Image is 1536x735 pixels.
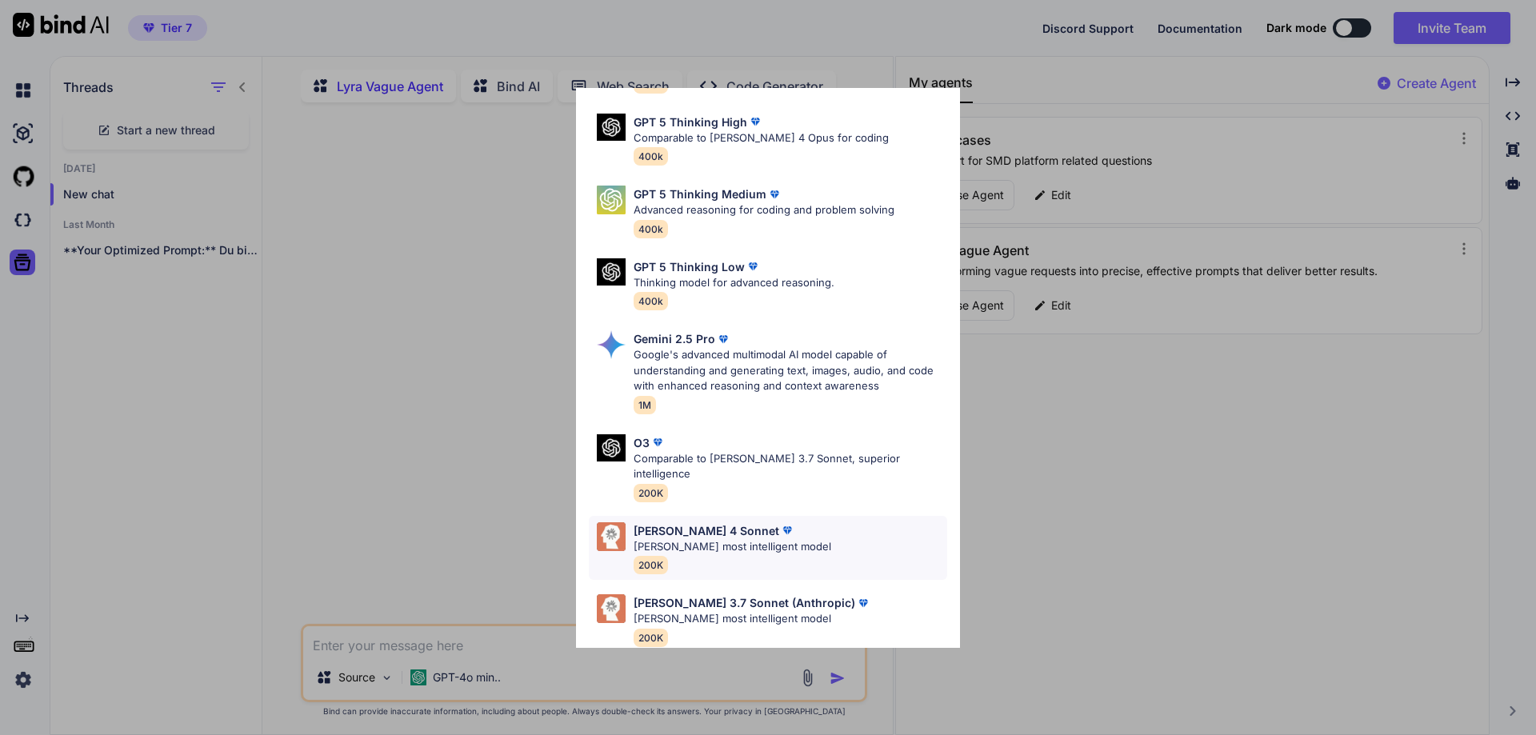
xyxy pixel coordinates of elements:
span: 400k [634,292,668,310]
img: premium [715,331,731,347]
p: [PERSON_NAME] 4 Sonnet [634,522,779,539]
p: O3 [634,434,650,451]
p: [PERSON_NAME] 3.7 Sonnet (Anthropic) [634,594,855,611]
p: Advanced reasoning for coding and problem solving [634,202,894,218]
p: Gemini 2.5 Pro [634,330,715,347]
img: premium [747,114,763,130]
p: Thinking model for advanced reasoning. [634,275,834,291]
img: Pick Models [597,330,626,359]
img: premium [855,595,871,611]
p: GPT 5 Thinking Medium [634,186,766,202]
img: premium [650,434,666,450]
img: Pick Models [597,114,626,142]
img: premium [745,258,761,274]
img: Pick Models [597,522,626,551]
span: 400k [634,147,668,166]
span: 200K [634,556,668,574]
p: GPT 5 Thinking High [634,114,747,130]
img: premium [779,522,795,538]
span: 400k [634,220,668,238]
img: Pick Models [597,434,626,462]
span: 1M [634,396,656,414]
p: Comparable to [PERSON_NAME] 3.7 Sonnet, superior intelligence [634,451,947,482]
span: 200K [634,484,668,502]
p: Comparable to [PERSON_NAME] 4 Opus for coding [634,130,889,146]
p: Google's advanced multimodal AI model capable of understanding and generating text, images, audio... [634,347,947,394]
p: [PERSON_NAME] most intelligent model [634,539,831,555]
img: Pick Models [597,594,626,623]
p: [PERSON_NAME] most intelligent model [634,611,871,627]
img: Pick Models [597,186,626,214]
span: 200K [634,629,668,647]
img: premium [766,186,782,202]
p: GPT 5 Thinking Low [634,258,745,275]
img: Pick Models [597,258,626,286]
